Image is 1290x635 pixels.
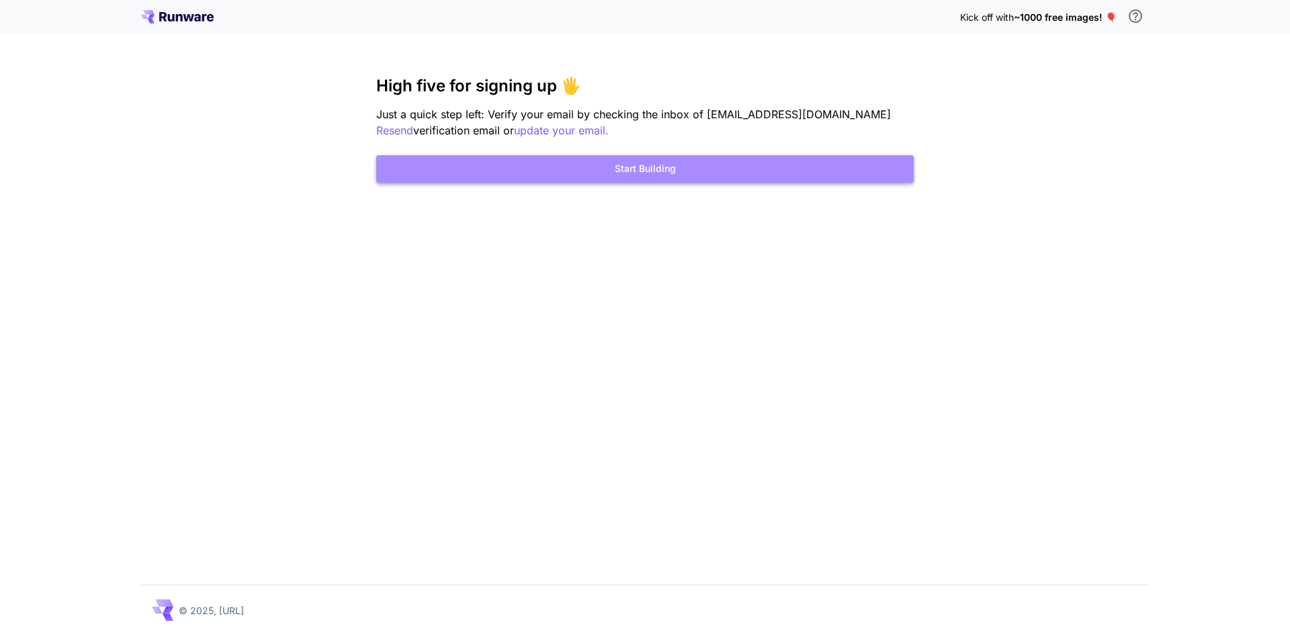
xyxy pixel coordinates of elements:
span: Just a quick step left: Verify your email by checking the inbox of [EMAIL_ADDRESS][DOMAIN_NAME] [376,108,891,121]
button: In order to qualify for free credit, you need to sign up with a business email address and click ... [1122,3,1149,30]
span: ~1000 free images! 🎈 [1014,11,1117,23]
span: verification email or [413,124,514,137]
span: Kick off with [960,11,1014,23]
button: Resend [376,122,413,139]
button: Start Building [376,155,914,183]
p: © 2025, [URL] [179,603,244,618]
button: update your email. [514,122,609,139]
h3: High five for signing up 🖐️ [376,77,914,95]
